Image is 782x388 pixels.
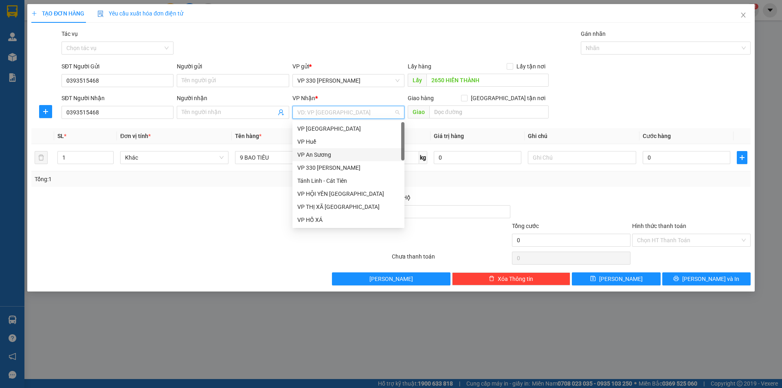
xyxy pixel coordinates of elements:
span: [GEOGRAPHIC_DATA] tận nơi [468,94,549,103]
button: [PERSON_NAME] [332,272,450,285]
img: icon [97,11,104,17]
input: VD: Bàn, Ghế [235,151,343,164]
span: user-add [278,109,284,116]
span: save [590,276,596,282]
div: Người gửi [177,62,289,71]
span: Xóa Thông tin [498,274,533,283]
span: VP 330 Lê Duẫn [297,75,400,87]
span: Yêu cầu xuất hóa đơn điện tử [97,10,183,17]
div: VP 330 [PERSON_NAME] [297,163,400,172]
div: VP 330 Lê Duẫn [292,161,404,174]
span: plus [737,154,747,161]
span: kg [419,151,427,164]
div: Tánh Linh - Cát Tiên [292,174,404,187]
span: plus [40,108,52,115]
div: SĐT Người Nhận [62,94,174,103]
button: deleteXóa Thông tin [452,272,571,285]
div: Tổng: 1 [35,175,302,184]
span: [PERSON_NAME] [369,274,413,283]
div: Tánh Linh - Cát Tiên [297,176,400,185]
label: Hình thức thanh toán [632,223,686,229]
button: Close [732,4,755,27]
label: Tác vụ [62,31,78,37]
span: Lấy tận nơi [513,62,549,71]
div: VP Huế [297,137,400,146]
div: VP gửi [292,62,404,71]
span: Đơn vị tính [120,133,151,139]
span: Cước hàng [643,133,671,139]
span: delete [489,276,494,282]
input: Dọc đường [429,105,549,118]
span: Lấy [408,74,426,87]
input: Ghi Chú [528,151,636,164]
input: Dọc đường [426,74,549,87]
div: VP Đà Lạt [292,122,404,135]
span: Tên hàng [235,133,261,139]
div: VP An Sương [297,150,400,159]
span: SL [57,133,64,139]
div: SĐT Người Gửi [62,62,174,71]
label: Gán nhãn [581,31,606,37]
button: delete [35,151,48,164]
span: plus [31,11,37,16]
div: VP An Sương [292,148,404,161]
th: Ghi chú [525,128,639,144]
span: VP Nhận [292,95,315,101]
span: printer [673,276,679,282]
div: Người nhận [177,94,289,103]
span: Lấy hàng [408,63,431,70]
span: Tổng cước [512,223,539,229]
div: VP HỒ XÁ [297,215,400,224]
input: 0 [434,151,521,164]
span: Giá trị hàng [434,133,464,139]
span: Giao [408,105,429,118]
span: [PERSON_NAME] [599,274,643,283]
button: plus [737,151,747,164]
div: VP THỊ XÃ [GEOGRAPHIC_DATA] [297,202,400,211]
div: VP Huế [292,135,404,148]
span: Thu Hộ [392,194,411,201]
div: VP [GEOGRAPHIC_DATA] [297,124,400,133]
span: Giao hàng [408,95,434,101]
button: save[PERSON_NAME] [572,272,660,285]
div: VP HỘI YÊN HẢI LĂNG [292,187,404,200]
span: close [740,12,747,18]
button: printer[PERSON_NAME] và In [662,272,751,285]
div: VP THỊ XÃ QUẢNG TRỊ [292,200,404,213]
button: plus [39,105,52,118]
div: VP HỘI YÊN [GEOGRAPHIC_DATA] [297,189,400,198]
div: VP HỒ XÁ [292,213,404,226]
span: [PERSON_NAME] và In [682,274,739,283]
div: Chưa thanh toán [391,252,511,266]
span: TẠO ĐƠN HÀNG [31,10,84,17]
span: Khác [125,151,224,164]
